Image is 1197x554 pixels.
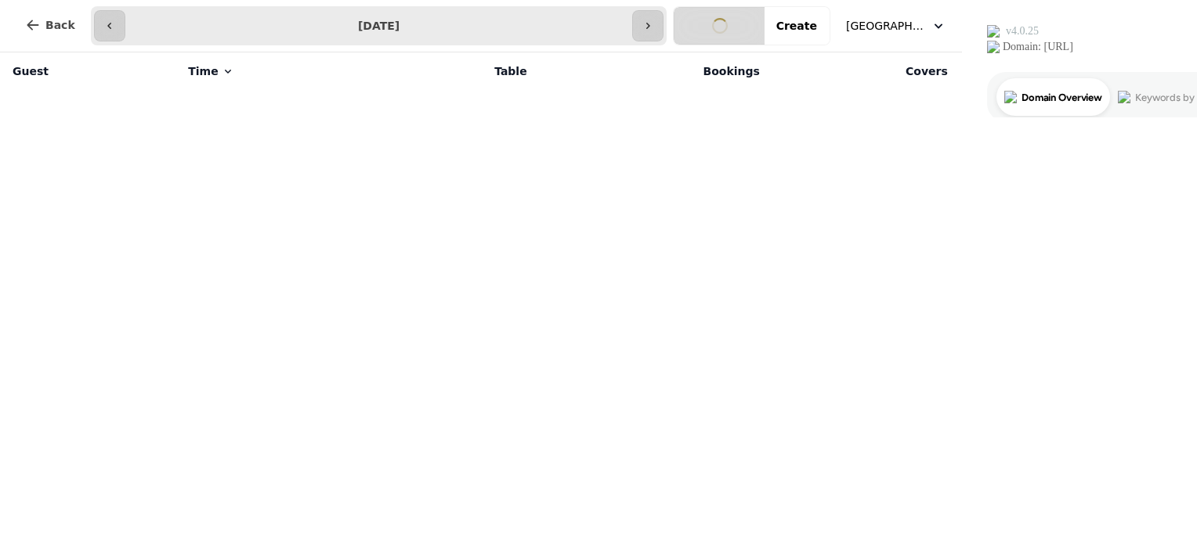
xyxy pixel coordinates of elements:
div: v 4.0.25 [44,25,77,38]
div: Keywords by Traffic [173,92,264,103]
th: Bookings [537,52,769,90]
img: tab_domain_overview_orange.svg [42,91,55,103]
span: Back [45,20,75,31]
button: [GEOGRAPHIC_DATA], [GEOGRAPHIC_DATA] [837,12,956,40]
span: Create [776,20,817,31]
button: Back [13,6,88,44]
img: tab_keywords_by_traffic_grey.svg [156,91,168,103]
th: Table [378,52,537,90]
div: Domain Overview [60,92,140,103]
span: [GEOGRAPHIC_DATA], [GEOGRAPHIC_DATA] [846,18,924,34]
span: Time [188,63,218,79]
th: Covers [769,52,957,90]
button: Create [764,7,830,45]
img: logo_orange.svg [25,25,38,38]
button: Time [188,63,233,79]
div: Domain: [URL] [41,41,111,53]
img: website_grey.svg [25,41,38,53]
